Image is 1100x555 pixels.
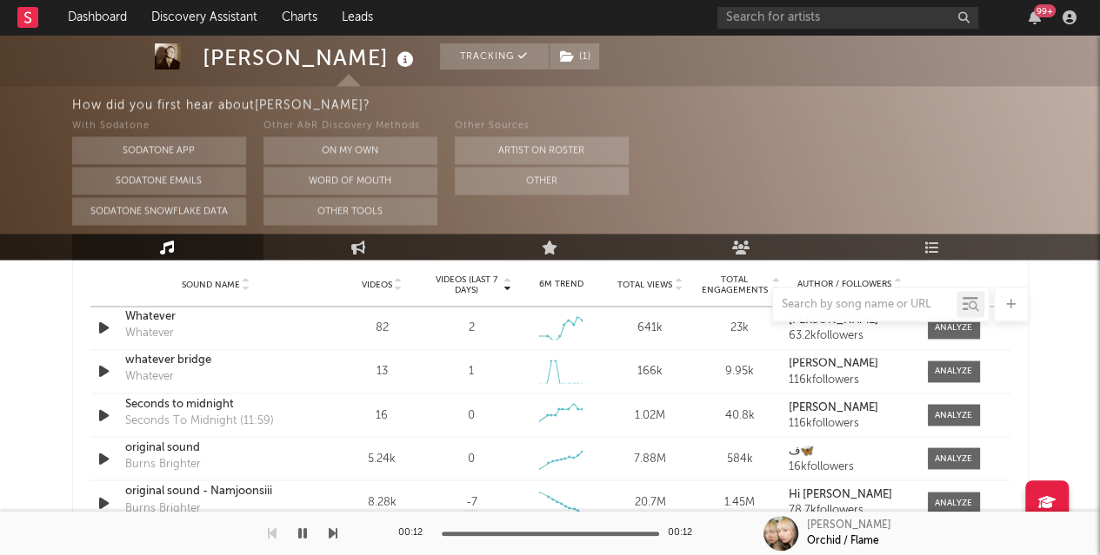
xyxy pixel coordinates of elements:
button: (1) [550,43,599,69]
button: Word Of Mouth [263,167,437,195]
div: 78.7k followers [789,504,910,516]
button: Sodatone Snowflake Data [72,197,246,225]
div: Other A&R Discovery Methods [263,116,437,136]
div: 116k followers [789,373,910,386]
a: whatever bridge [125,352,307,369]
input: Search for artists [717,7,978,29]
div: 82 [342,320,423,337]
div: 584k [699,450,780,467]
span: ( 1 ) [549,43,600,69]
div: 0 [468,450,475,467]
a: Seconds to midnight [125,395,307,413]
div: 20.7M [610,493,690,511]
div: Other Sources [455,116,629,136]
a: Hi [PERSON_NAME] [789,488,910,500]
div: 40.8k [699,406,780,424]
div: Whatever [125,325,174,342]
div: Burns Brighter [125,455,201,472]
div: 16k followers [789,460,910,472]
div: Seconds To Midnight (11:59) [125,412,274,429]
div: 00:12 [398,523,433,544]
input: Search by song name or URL [773,298,957,312]
div: 2 [468,320,474,337]
div: 7.88M [610,450,690,467]
strong: ف🦋 [789,445,814,456]
div: [PERSON_NAME] [203,43,418,72]
div: 1 [469,363,474,380]
div: Whatever [125,368,174,386]
button: 99+ [1029,10,1041,24]
strong: [PERSON_NAME] [789,401,878,413]
a: original sound [125,439,307,456]
button: Other [455,167,629,195]
span: Total Engagements [699,274,770,295]
button: Other Tools [263,197,437,225]
button: On My Own [263,136,437,164]
div: 00:12 [668,523,703,544]
div: With Sodatone [72,116,246,136]
div: 1.02M [610,406,690,424]
a: [PERSON_NAME] [789,401,910,413]
span: Videos (last 7 days) [430,274,501,295]
div: 6M Trend [520,278,601,291]
button: Tracking [440,43,549,69]
div: 166k [610,363,690,380]
div: 13 [342,363,423,380]
div: 0 [468,406,475,424]
div: 5.24k [342,450,423,467]
strong: [PERSON_NAME] [789,358,878,369]
strong: Hi [PERSON_NAME] [789,488,892,499]
strong: [PERSON_NAME] [789,314,878,326]
a: original sound - Namjoonsiii [125,482,307,499]
span: Videos [362,280,392,290]
div: 641k [610,320,690,337]
div: 16 [342,406,423,424]
div: 63.2k followers [789,330,910,342]
a: [PERSON_NAME] [789,358,910,370]
div: Burns Brighter [125,499,201,517]
div: Orchid / Flame [807,533,879,549]
div: 9.95k [699,363,780,380]
span: Sound Name [182,280,240,290]
div: [PERSON_NAME] [807,518,891,533]
div: 1.45M [699,493,780,511]
button: Sodatone App [72,136,246,164]
span: Author / Followers [797,279,891,290]
span: Total Views [617,280,672,290]
div: 23k [699,320,780,337]
div: 8.28k [342,493,423,511]
div: 99 + [1034,4,1056,17]
button: Artist on Roster [455,136,629,164]
button: Sodatone Emails [72,167,246,195]
span: -7 [465,493,477,511]
div: 116k followers [789,417,910,429]
a: ف🦋 [789,445,910,457]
